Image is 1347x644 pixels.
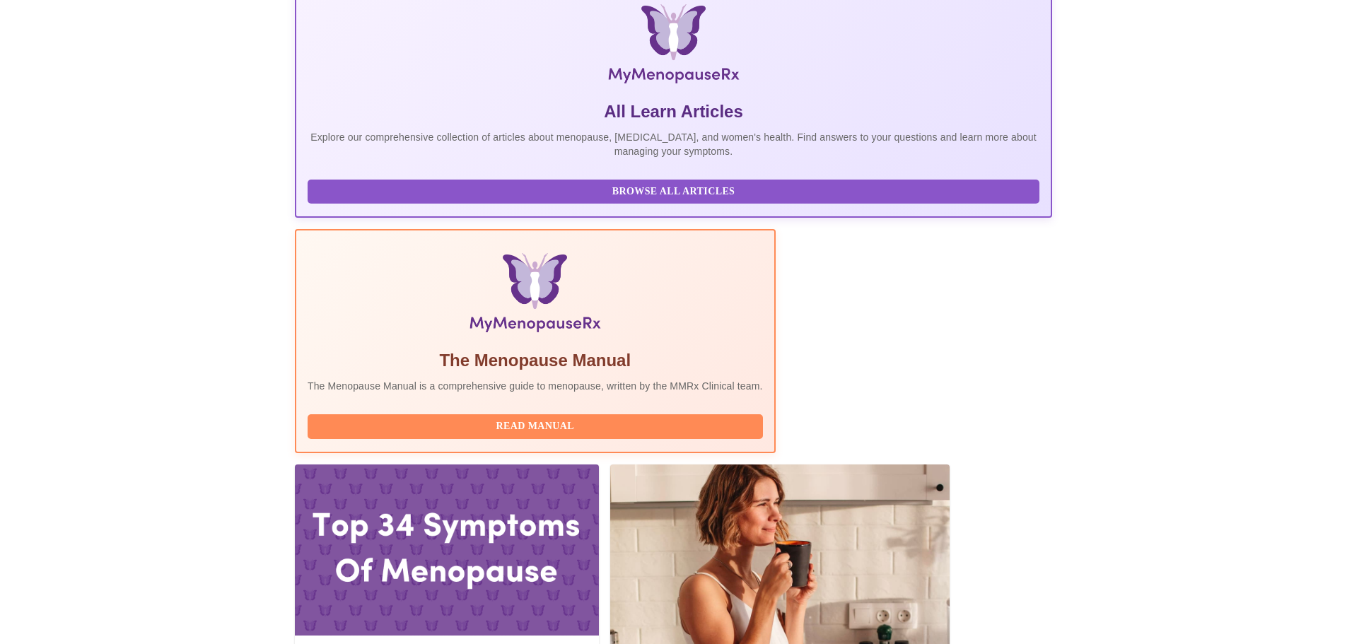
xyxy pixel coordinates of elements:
a: Browse All Articles [308,185,1043,197]
img: Menopause Manual [380,253,690,338]
p: Explore our comprehensive collection of articles about menopause, [MEDICAL_DATA], and women's hea... [308,130,1039,158]
span: Read Manual [322,418,749,435]
span: Browse All Articles [322,183,1025,201]
h5: All Learn Articles [308,100,1039,123]
button: Browse All Articles [308,180,1039,204]
h5: The Menopause Manual [308,349,763,372]
img: MyMenopauseRx Logo [421,4,926,89]
button: Read Manual [308,414,763,439]
p: The Menopause Manual is a comprehensive guide to menopause, written by the MMRx Clinical team. [308,379,763,393]
a: Read Manual [308,419,766,431]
